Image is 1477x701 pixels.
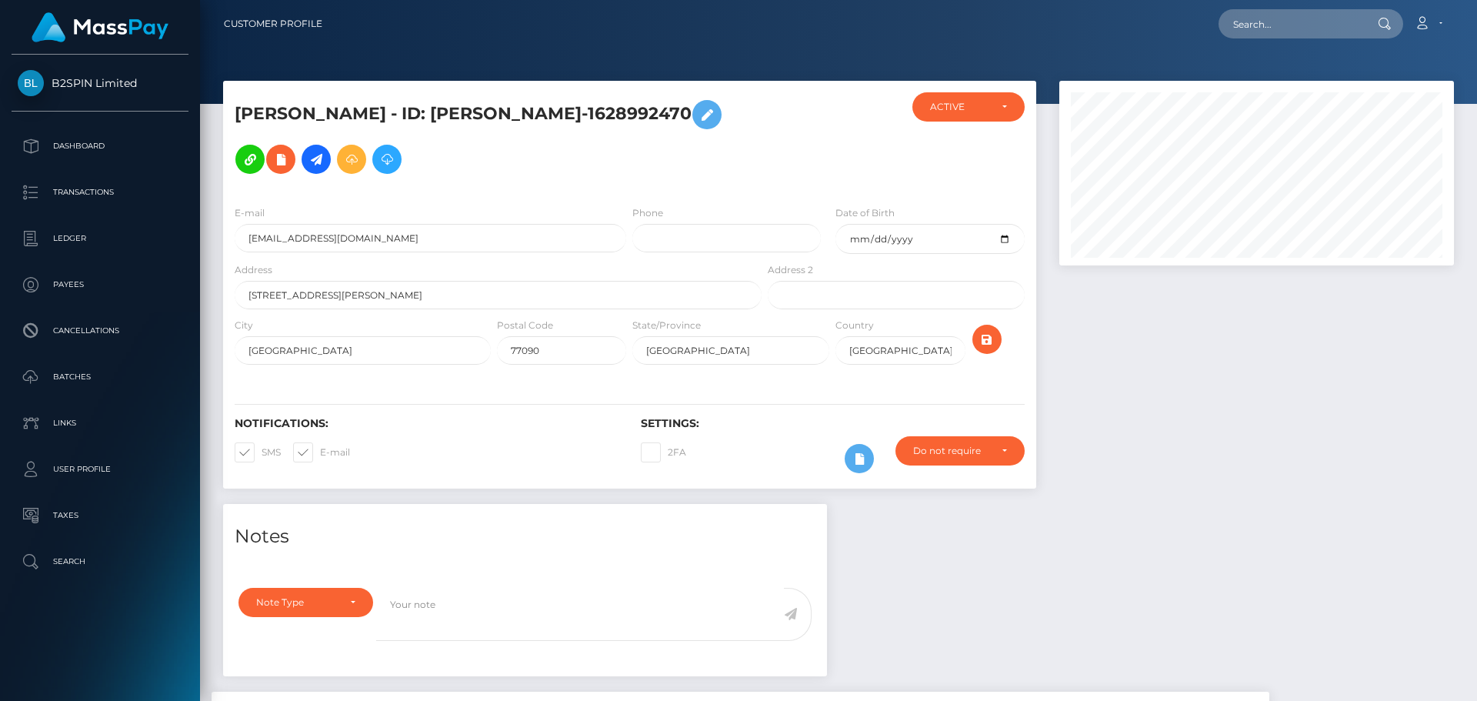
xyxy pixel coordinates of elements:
[768,263,813,277] label: Address 2
[12,219,188,258] a: Ledger
[302,145,331,174] a: Initiate Payout
[235,206,265,220] label: E-mail
[238,588,373,617] button: Note Type
[18,181,182,204] p: Transactions
[235,263,272,277] label: Address
[835,319,874,332] label: Country
[18,319,182,342] p: Cancellations
[12,496,188,535] a: Taxes
[913,445,989,457] div: Do not require
[235,442,281,462] label: SMS
[12,173,188,212] a: Transactions
[930,101,989,113] div: ACTIVE
[12,312,188,350] a: Cancellations
[256,596,338,609] div: Note Type
[235,417,618,430] h6: Notifications:
[32,12,168,42] img: MassPay Logo
[18,70,44,96] img: B2SPIN Limited
[18,550,182,573] p: Search
[18,458,182,481] p: User Profile
[12,542,188,581] a: Search
[12,358,188,396] a: Batches
[18,504,182,527] p: Taxes
[1219,9,1363,38] input: Search...
[497,319,553,332] label: Postal Code
[912,92,1025,122] button: ACTIVE
[895,436,1025,466] button: Do not require
[18,273,182,296] p: Payees
[235,92,753,182] h5: [PERSON_NAME] - ID: [PERSON_NAME]-1628992470
[18,412,182,435] p: Links
[12,450,188,489] a: User Profile
[18,366,182,389] p: Batches
[641,417,1024,430] h6: Settings:
[224,8,322,40] a: Customer Profile
[12,76,188,90] span: B2SPIN Limited
[293,442,350,462] label: E-mail
[235,523,815,550] h4: Notes
[835,206,895,220] label: Date of Birth
[18,227,182,250] p: Ledger
[235,319,253,332] label: City
[12,265,188,304] a: Payees
[641,442,686,462] label: 2FA
[632,319,701,332] label: State/Province
[12,127,188,165] a: Dashboard
[12,404,188,442] a: Links
[632,206,663,220] label: Phone
[18,135,182,158] p: Dashboard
